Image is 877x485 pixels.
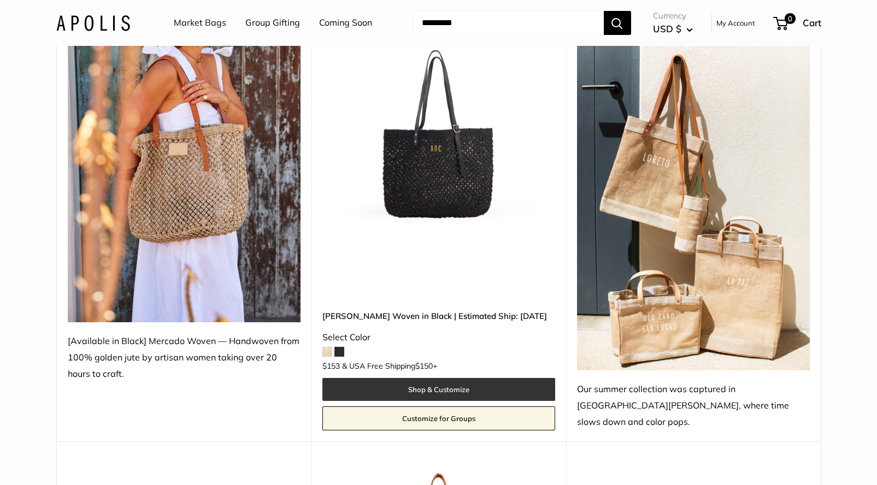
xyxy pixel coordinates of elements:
[653,8,693,23] span: Currency
[322,378,555,401] a: Shop & Customize
[784,13,795,24] span: 0
[322,310,555,322] a: [PERSON_NAME] Woven in Black | Estimated Ship: [DATE]
[322,406,555,430] a: Customize for Groups
[174,15,226,31] a: Market Bags
[68,333,301,382] div: [Available in Black] Mercado Woven — Handwoven from 100% golden jute by artisan women taking over...
[577,381,810,430] div: Our summer collection was captured in [GEOGRAPHIC_DATA][PERSON_NAME], where time slows down and c...
[342,362,437,370] span: & USA Free Shipping +
[68,12,301,322] img: [Available in Black] Mercado Woven — Handwoven from 100% golden jute by artisan women taking over...
[56,15,130,31] img: Apolis
[413,11,604,35] input: Search...
[653,23,681,34] span: USD $
[653,20,693,38] button: USD $
[322,361,340,371] span: $153
[803,17,821,28] span: Cart
[322,12,555,245] img: Mercado Woven in Black | Estimated Ship: Oct. 19th
[322,12,555,245] a: Mercado Woven in Black | Estimated Ship: Oct. 19thMercado Woven in Black | Estimated Ship: Oct. 19th
[415,361,433,371] span: $150
[774,14,821,32] a: 0 Cart
[319,15,372,31] a: Coming Soon
[322,329,555,346] div: Select Color
[716,16,755,29] a: My Account
[577,12,810,370] img: Our summer collection was captured in Todos Santos, where time slows down and color pops.
[604,11,631,35] button: Search
[245,15,300,31] a: Group Gifting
